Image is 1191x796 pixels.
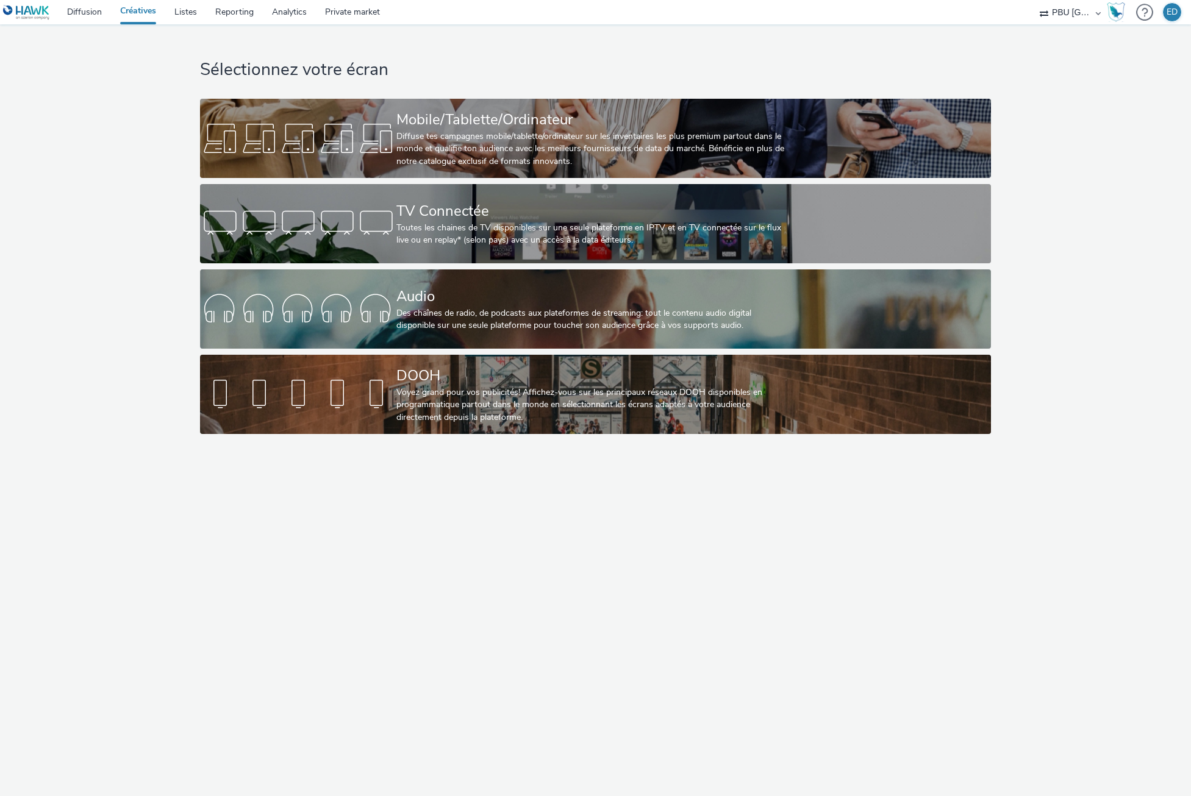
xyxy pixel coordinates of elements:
div: ED [1167,3,1178,21]
a: TV ConnectéeToutes les chaines de TV disponibles sur une seule plateforme en IPTV et en TV connec... [200,184,991,263]
img: Hawk Academy [1107,2,1125,22]
h1: Sélectionnez votre écran [200,59,991,82]
div: Toutes les chaines de TV disponibles sur une seule plateforme en IPTV et en TV connectée sur le f... [396,222,790,247]
div: TV Connectée [396,201,790,222]
div: DOOH [396,365,790,386]
div: Voyez grand pour vos publicités! Affichez-vous sur les principaux réseaux DOOH disponibles en pro... [396,386,790,424]
a: DOOHVoyez grand pour vos publicités! Affichez-vous sur les principaux réseaux DOOH disponibles en... [200,355,991,434]
a: AudioDes chaînes de radio, de podcasts aux plateformes de streaming: tout le contenu audio digita... [200,269,991,349]
div: Des chaînes de radio, de podcasts aux plateformes de streaming: tout le contenu audio digital dis... [396,307,790,332]
img: undefined Logo [3,5,50,20]
div: Audio [396,286,790,307]
div: Mobile/Tablette/Ordinateur [396,109,790,130]
a: Hawk Academy [1107,2,1130,22]
a: Mobile/Tablette/OrdinateurDiffuse tes campagnes mobile/tablette/ordinateur sur les inventaires le... [200,99,991,178]
div: Diffuse tes campagnes mobile/tablette/ordinateur sur les inventaires les plus premium partout dan... [396,130,790,168]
